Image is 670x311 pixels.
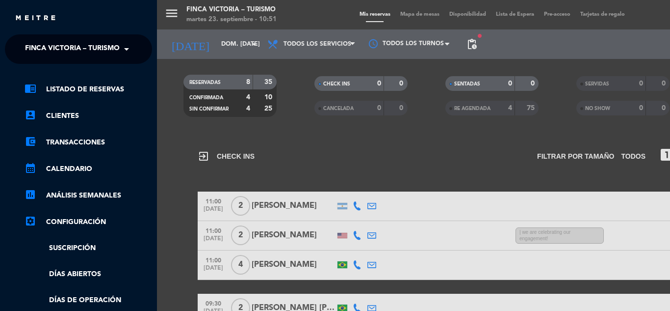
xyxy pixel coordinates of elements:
[25,243,152,254] a: Suscripción
[25,295,152,306] a: Días de Operación
[25,109,36,121] i: account_box
[25,163,152,175] a: calendar_monthCalendario
[25,162,36,174] i: calendar_month
[25,216,152,228] a: Configuración
[15,15,56,22] img: MEITRE
[25,269,152,280] a: Días abiertos
[25,39,120,59] span: FINCA VICTORIA – TURISMO
[25,110,152,122] a: account_boxClientes
[25,189,36,200] i: assessment
[25,137,152,148] a: account_balance_walletTransacciones
[25,136,36,147] i: account_balance_wallet
[25,84,152,95] a: chrome_reader_modeListado de Reservas
[25,190,152,201] a: assessmentANÁLISIS SEMANALES
[25,83,36,94] i: chrome_reader_mode
[25,215,36,227] i: settings_applications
